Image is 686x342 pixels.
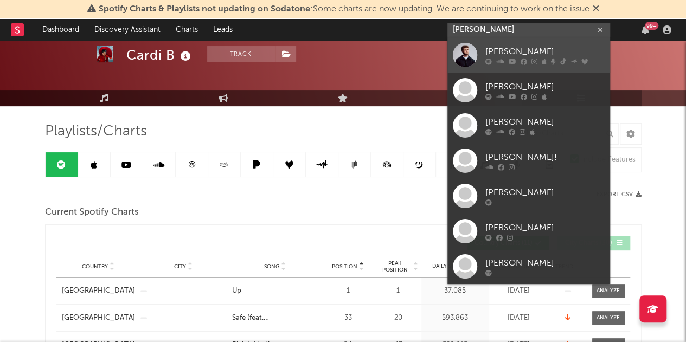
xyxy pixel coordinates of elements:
div: Up [232,286,241,296]
button: Track [207,46,275,62]
div: 20 [378,313,419,324]
a: [PERSON_NAME] [447,73,610,108]
a: Charts [168,19,206,41]
span: Position [332,263,357,270]
button: 99+ [642,25,649,34]
input: Search for artists [447,23,610,37]
div: [PERSON_NAME] [485,221,605,234]
div: 593,863 [424,313,486,324]
div: [PERSON_NAME] [485,115,605,128]
div: 1 [378,286,419,296]
span: Peak Position [378,260,412,273]
button: Export CSV [597,191,642,198]
span: Spotify Charts & Playlists not updating on Sodatone [99,5,310,14]
div: 37,085 [424,286,486,296]
span: Country [82,263,108,270]
span: Dismiss [593,5,599,14]
div: [PERSON_NAME] [485,80,605,93]
a: Dashboard [35,19,87,41]
span: City [174,263,186,270]
div: Cardi B [126,46,194,64]
a: Discovery Assistant [87,19,168,41]
span: Playlists/Charts [45,125,147,138]
a: [PERSON_NAME] [447,249,610,284]
a: Leads [206,19,240,41]
span: Daily Streams [432,262,472,270]
a: Up [232,286,318,296]
a: [PERSON_NAME] [447,108,610,143]
span: Song [264,263,280,270]
div: 1 [324,286,373,296]
div: [PERSON_NAME]! [485,151,605,164]
div: [DATE] [492,313,546,324]
a: Safe (feat. [GEOGRAPHIC_DATA]) [232,313,318,324]
a: [GEOGRAPHIC_DATA] [62,313,135,324]
div: [PERSON_NAME] [485,186,605,199]
a: [PERSON_NAME] [447,37,610,73]
a: [PERSON_NAME]! [447,143,610,178]
span: : Some charts are now updating. We are continuing to work on the issue [99,5,589,14]
span: Current Spotify Charts [45,206,139,219]
div: 33 [324,313,373,324]
div: [DATE] [492,286,546,296]
div: 99 + [645,22,658,30]
a: [GEOGRAPHIC_DATA] [62,286,135,296]
a: [PERSON_NAME] [447,178,610,214]
div: [PERSON_NAME] [485,256,605,269]
a: [PERSON_NAME] [447,214,610,249]
div: [PERSON_NAME] [485,45,605,58]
